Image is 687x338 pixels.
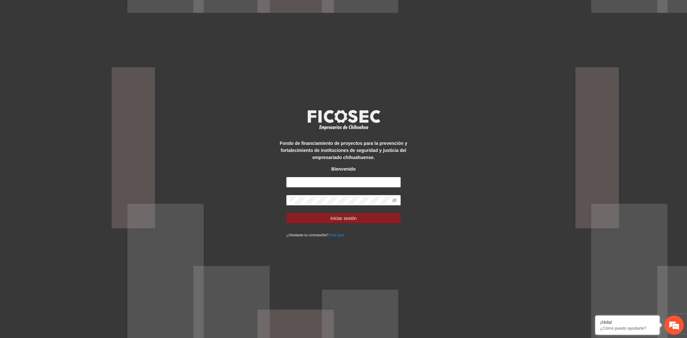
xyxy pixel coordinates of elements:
[330,215,357,222] span: Iniciar sesión
[328,233,344,237] a: Click aqui
[392,198,397,202] span: eye-invisible
[286,213,401,223] button: Iniciar sesión
[303,108,384,132] img: logo
[600,326,655,331] p: ¿Cómo puedo ayudarte?
[331,166,356,172] strong: Bienvenido
[280,141,407,160] strong: Fondo de financiamiento de proyectos para la prevención y fortalecimiento de instituciones de seg...
[600,320,655,325] div: ¡Hola!
[286,233,344,237] small: ¿Olvidaste tu contraseña?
